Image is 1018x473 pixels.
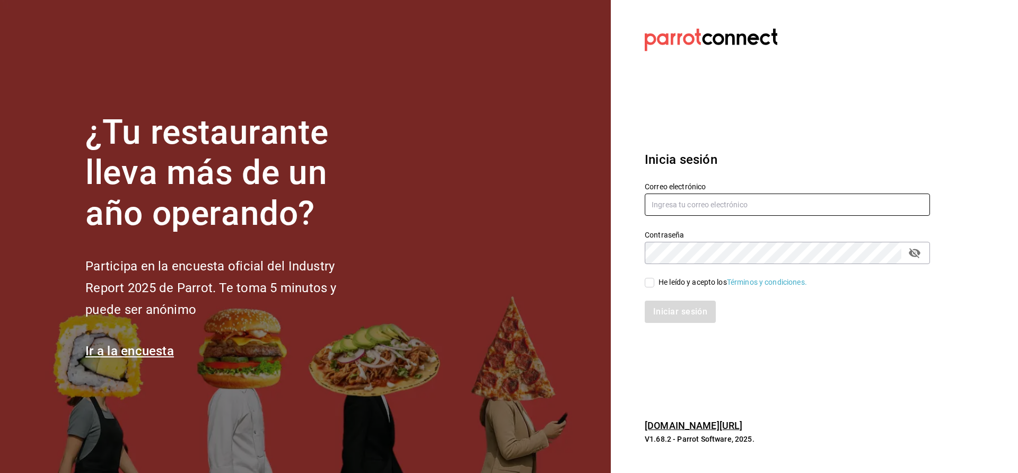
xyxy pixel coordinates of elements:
[645,231,930,238] label: Contraseña
[645,434,930,444] p: V1.68.2 - Parrot Software, 2025.
[645,182,930,190] label: Correo electrónico
[645,150,930,169] h3: Inicia sesión
[85,344,174,358] a: Ir a la encuesta
[85,112,372,234] h1: ¿Tu restaurante lleva más de un año operando?
[645,194,930,216] input: Ingresa tu correo electrónico
[659,277,807,288] div: He leído y acepto los
[727,278,807,286] a: Términos y condiciones.
[85,256,372,320] h2: Participa en la encuesta oficial del Industry Report 2025 de Parrot. Te toma 5 minutos y puede se...
[645,420,742,431] a: [DOMAIN_NAME][URL]
[906,244,924,262] button: passwordField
